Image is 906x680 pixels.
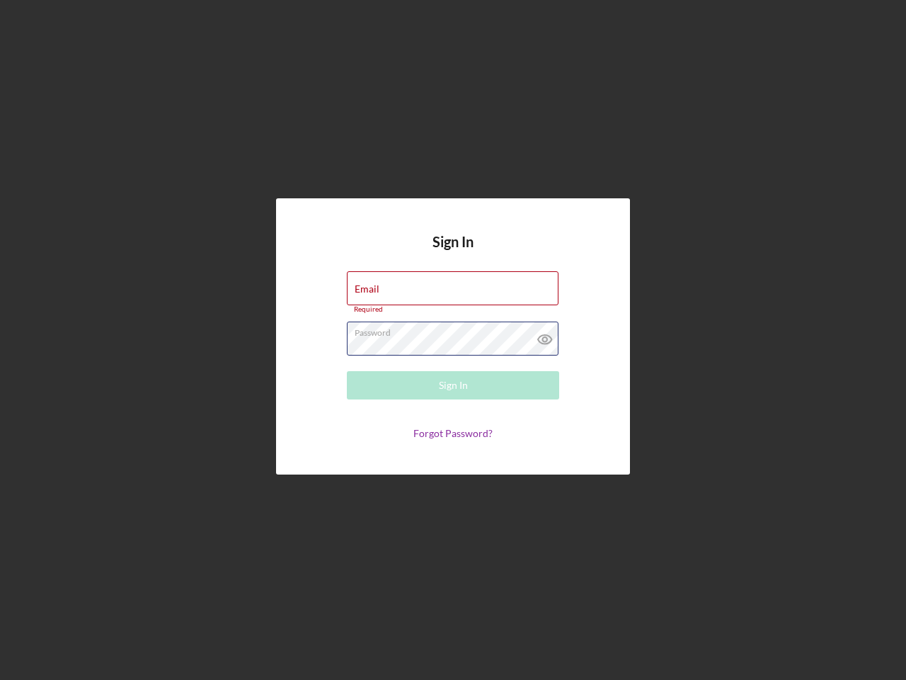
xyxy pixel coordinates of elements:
div: Sign In [439,371,468,399]
label: Email [355,283,379,295]
button: Sign In [347,371,559,399]
a: Forgot Password? [413,427,493,439]
div: Required [347,305,559,314]
label: Password [355,322,558,338]
h4: Sign In [432,234,474,271]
